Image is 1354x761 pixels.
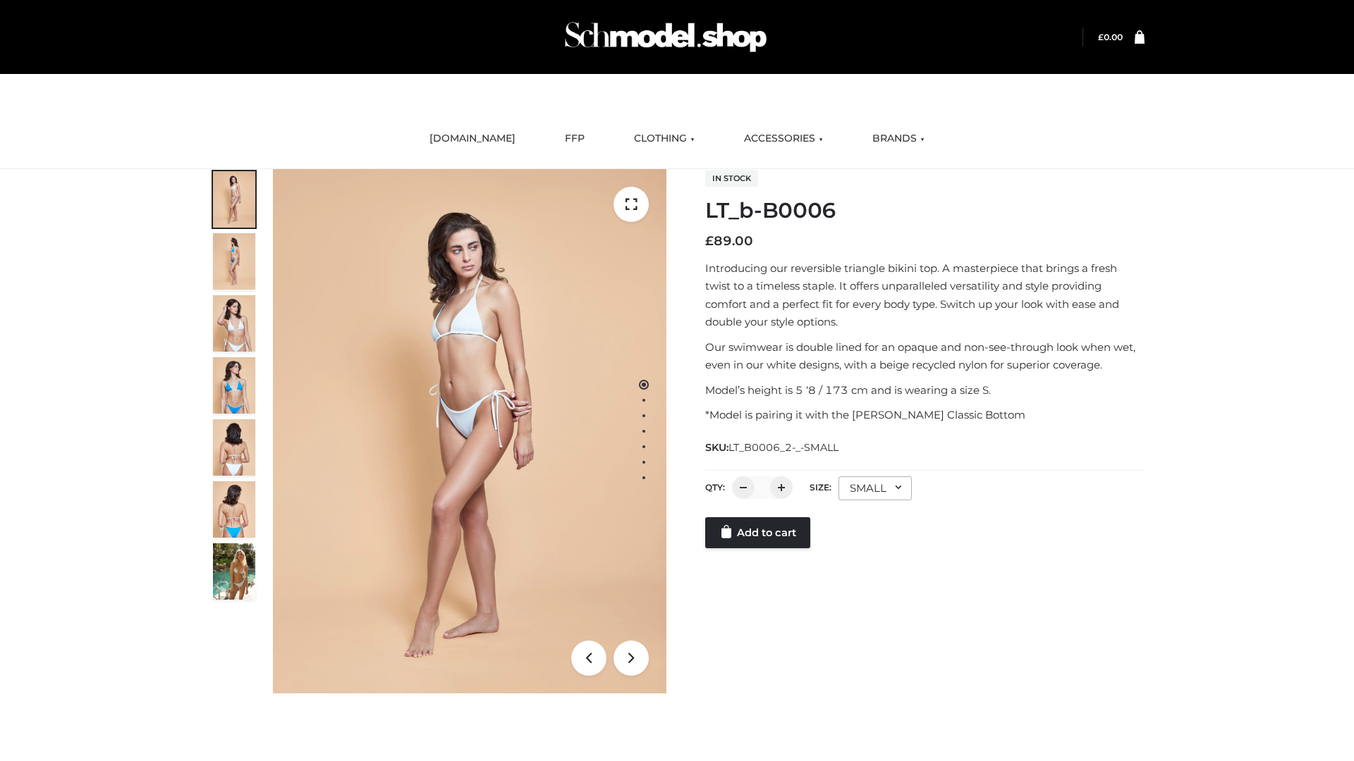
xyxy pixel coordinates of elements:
label: QTY: [705,482,725,493]
p: Model’s height is 5 ‘8 / 173 cm and is wearing a size S. [705,381,1145,400]
a: [DOMAIN_NAME] [419,123,526,154]
img: ArielClassicBikiniTop_CloudNine_AzureSky_OW114ECO_8-scaled.jpg [213,481,255,538]
span: SKU: [705,439,840,456]
img: ArielClassicBikiniTop_CloudNine_AzureSky_OW114ECO_4-scaled.jpg [213,357,255,414]
img: ArielClassicBikiniTop_CloudNine_AzureSky_OW114ECO_7-scaled.jpg [213,419,255,476]
img: ArielClassicBikiniTop_CloudNine_AzureSky_OW114ECO_3-scaled.jpg [213,295,255,352]
span: LT_B0006_2-_-SMALL [728,441,838,454]
h1: LT_b-B0006 [705,198,1145,223]
p: Our swimwear is double lined for an opaque and non-see-through look when wet, even in our white d... [705,338,1145,374]
img: ArielClassicBikiniTop_CloudNine_AzureSky_OW114ECO_1 [273,169,666,693]
span: £ [1098,32,1104,42]
img: Schmodel Admin 964 [560,9,771,65]
a: £0.00 [1098,32,1123,42]
img: Arieltop_CloudNine_AzureSky2.jpg [213,543,255,600]
p: Introducing our reversible triangle bikini top. A masterpiece that brings a fresh twist to a time... [705,259,1145,331]
bdi: 89.00 [705,233,753,249]
a: CLOTHING [623,123,705,154]
label: Size: [810,482,831,493]
span: £ [705,233,714,249]
img: ArielClassicBikiniTop_CloudNine_AzureSky_OW114ECO_2-scaled.jpg [213,233,255,290]
img: ArielClassicBikiniTop_CloudNine_AzureSky_OW114ECO_1-scaled.jpg [213,171,255,228]
span: In stock [705,170,758,187]
a: ACCESSORIES [733,123,834,154]
a: BRANDS [862,123,935,154]
p: *Model is pairing it with the [PERSON_NAME] Classic Bottom [705,406,1145,424]
a: Add to cart [705,517,810,548]
bdi: 0.00 [1098,32,1123,42]
a: FFP [554,123,595,154]
div: SMALL [838,476,912,500]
